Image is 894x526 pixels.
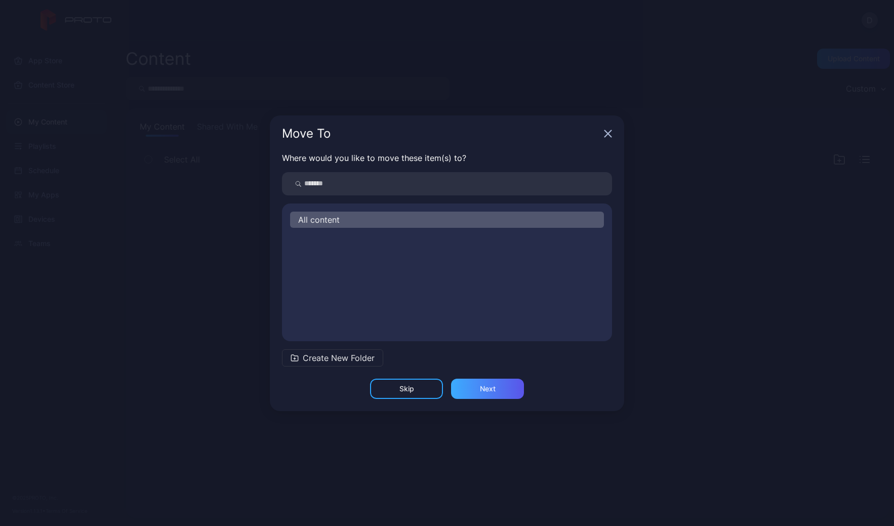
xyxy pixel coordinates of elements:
p: Where would you like to move these item(s) to? [282,152,612,164]
div: Move To [282,128,600,140]
button: Skip [370,379,443,399]
button: Next [451,379,524,399]
div: Next [480,385,496,393]
span: All content [298,214,340,226]
div: Skip [399,385,414,393]
span: Create New Folder [303,352,375,364]
button: Create New Folder [282,349,383,367]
